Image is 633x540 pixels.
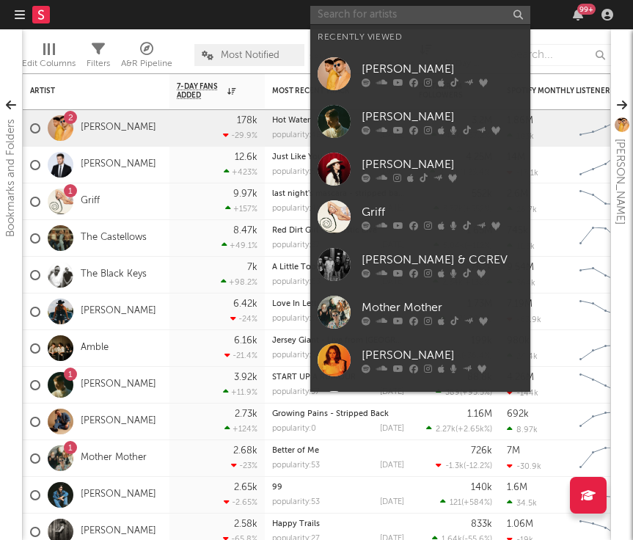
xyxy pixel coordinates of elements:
div: -21.4 % [224,351,257,360]
a: Love In Letting Go [272,300,343,308]
div: +124 % [224,424,257,434]
a: Happy Trails [272,520,320,528]
button: 99+ [573,9,583,21]
div: 1.06M [507,519,533,529]
div: -144k [507,388,538,398]
a: Jersey Giant - Live from [GEOGRAPHIC_DATA] [272,337,448,345]
div: A&R Pipeline [121,55,172,73]
div: A Little Too High [272,263,404,271]
div: [PERSON_NAME] [362,346,523,364]
div: popularity: 51 [272,168,319,176]
div: popularity: 57 [272,388,320,396]
a: Griff [310,193,530,241]
div: ( ) [436,461,492,470]
div: +11.9 % [223,387,257,397]
a: last night's mascara - stripped back version [272,190,437,198]
a: [PERSON_NAME] [81,158,156,171]
a: [PERSON_NAME] [310,50,530,98]
div: Recently Viewed [318,29,523,46]
div: +49.1 % [222,241,257,250]
div: [PERSON_NAME] & CCREV [362,251,523,269]
div: Just Like You [272,153,404,161]
div: Red Dirt Girl - Acoustic Live [272,227,404,235]
div: 1.6M [507,483,527,492]
a: The Black Keys [81,269,147,281]
a: Griff [81,195,100,208]
a: [PERSON_NAME] [310,145,530,193]
span: Most Notified [221,51,279,60]
input: Search for artists [310,6,530,24]
a: The Castellows [81,232,147,244]
div: 2.73k [235,409,257,419]
div: +157 % [225,204,257,214]
a: Mother Mother [81,452,147,464]
div: [PERSON_NAME] [362,60,523,78]
div: [DATE] [380,388,404,396]
div: 99 + [577,4,596,15]
a: [PERSON_NAME] [81,305,156,318]
div: popularity: 58 [272,315,321,323]
div: Bookmarks and Folders [2,119,20,237]
div: +423 % [224,167,257,177]
div: 2.68k [233,446,257,456]
span: 2.27k [436,426,455,434]
div: [PERSON_NAME] [362,156,523,173]
div: 6.42k [233,299,257,309]
a: Mother Mother [310,288,530,336]
a: [PERSON_NAME] [81,122,156,134]
div: popularity: 51 [272,351,319,360]
div: [PERSON_NAME] [362,108,523,125]
div: 8.47k [233,226,257,236]
a: [PERSON_NAME] & CCREV [310,241,530,288]
div: A&R Pipeline [121,37,172,79]
div: +98.2 % [221,277,257,287]
span: -12.2 % [466,462,490,470]
div: popularity: 0 [272,425,316,433]
div: 99 [272,484,404,492]
div: [DATE] [380,461,404,470]
div: 34.5k [507,498,537,508]
div: Most Recent Track [272,87,382,95]
div: 3.92k [234,373,257,382]
span: +95.5 % [462,389,490,397]
div: popularity: 37 [272,241,320,249]
div: Growing Pains - Stripped Back [272,410,404,418]
a: [PERSON_NAME] [81,379,156,391]
span: 121 [450,499,461,507]
a: [PERSON_NAME] [310,98,530,145]
div: 2.58k [234,519,257,529]
a: A Little Too High [272,263,337,271]
div: -2.65 % [224,497,257,507]
div: 2.65k [234,483,257,492]
div: popularity: 48 [272,131,321,139]
div: START UP A RUMOUR [272,373,404,382]
div: Griff [362,203,523,221]
div: Love In Letting Go [272,300,404,308]
div: Spotify Monthly Listeners [507,87,617,95]
span: +584 % [464,499,490,507]
div: [DATE] [380,425,404,433]
a: [PERSON_NAME] [81,525,156,538]
a: 99 [272,484,282,492]
div: -24 % [230,314,257,324]
span: -1.3k [445,462,464,470]
div: -23 % [231,461,257,470]
a: Amble [81,342,109,354]
div: [DATE] [380,498,404,506]
div: 140k [471,483,492,492]
div: Mother Mother [362,299,523,316]
div: popularity: 53 [272,498,320,506]
div: last night's mascara - stripped back version [272,190,404,198]
div: Happy Trails [272,520,404,528]
div: ( ) [440,497,492,507]
span: 389 [445,389,460,397]
div: [PERSON_NAME] [611,139,629,225]
div: 1.16M [467,409,492,419]
div: 12.6k [235,153,257,162]
a: Hot Water [272,117,310,125]
div: popularity: 49 [272,205,321,213]
a: Just Like You [272,153,323,161]
a: [PERSON_NAME] [81,489,156,501]
div: popularity: 53 [272,461,320,470]
div: Artist [30,87,140,95]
